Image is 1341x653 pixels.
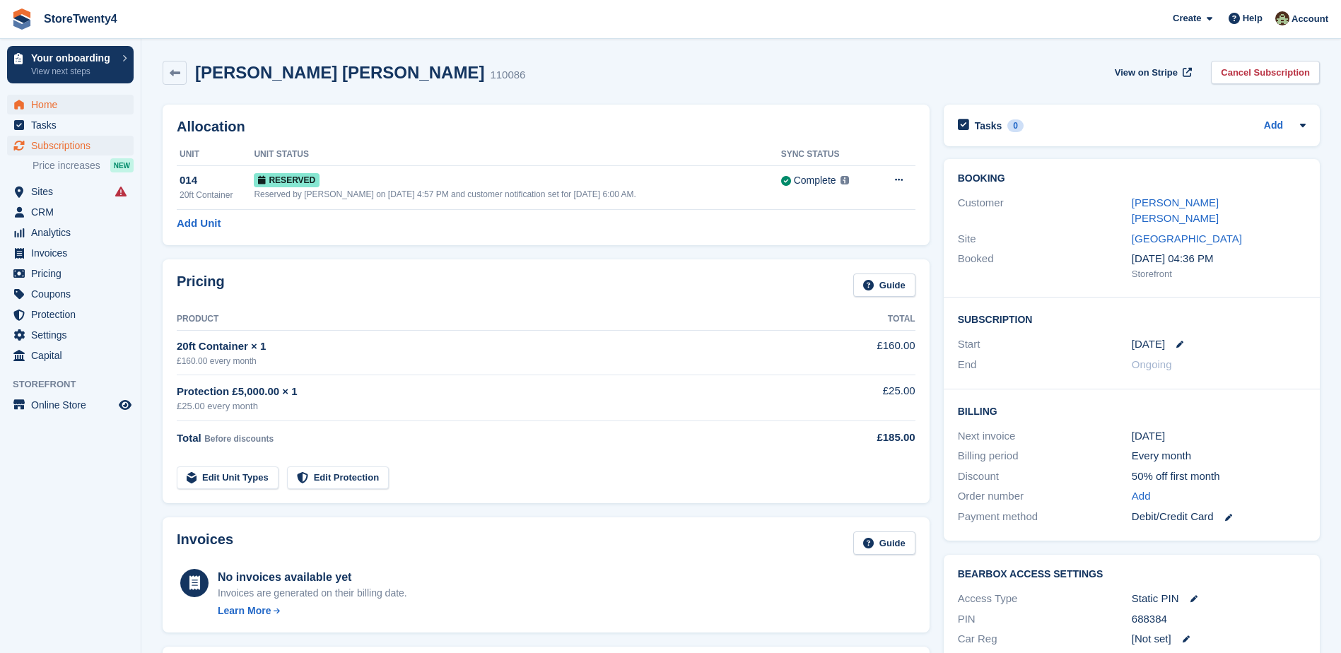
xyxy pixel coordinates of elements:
span: Capital [31,346,116,365]
a: menu [7,305,134,324]
a: menu [7,284,134,304]
a: Add [1132,488,1151,505]
a: Add [1264,118,1283,134]
div: Billing period [958,448,1132,464]
img: stora-icon-8386f47178a22dfd0bd8f6a31ec36ba5ce8667c1dd55bd0f319d3a0aa187defe.svg [11,8,33,30]
div: 110086 [490,67,525,83]
a: StoreTwenty4 [38,7,123,30]
span: Sites [31,182,116,201]
p: View next steps [31,65,115,78]
a: Edit Protection [287,466,389,490]
span: Home [31,95,116,114]
div: No invoices available yet [218,569,407,586]
a: Preview store [117,396,134,413]
a: Cancel Subscription [1211,61,1320,84]
span: Protection [31,305,116,324]
div: 688384 [1132,611,1306,628]
div: Static PIN [1132,591,1306,607]
div: End [958,357,1132,373]
span: Create [1173,11,1201,25]
span: Total [177,432,201,444]
div: NEW [110,158,134,172]
img: icon-info-grey-7440780725fd019a000dd9b08b2336e03edf1995a4989e88bcd33f0948082b44.svg [841,176,849,184]
div: PIN [958,611,1132,628]
a: menu [7,325,134,345]
span: Before discounts [204,434,274,444]
td: £160.00 [802,330,915,375]
div: 20ft Container × 1 [177,339,802,355]
td: £25.00 [802,375,915,421]
time: 2025-09-30 00:00:00 UTC [1132,336,1165,353]
span: CRM [31,202,116,222]
div: £25.00 every month [177,399,802,413]
span: Help [1243,11,1263,25]
a: Learn More [218,604,407,618]
a: menu [7,115,134,135]
a: menu [7,243,134,263]
div: 0 [1007,119,1024,132]
h2: Billing [958,404,1306,418]
h2: [PERSON_NAME] [PERSON_NAME] [195,63,484,82]
div: [Not set] [1132,631,1306,647]
a: Edit Unit Types [177,466,279,490]
div: Customer [958,195,1132,227]
span: Ongoing [1132,358,1172,370]
div: £160.00 every month [177,355,802,367]
div: Payment method [958,509,1132,525]
span: View on Stripe [1115,66,1178,80]
a: Guide [853,273,915,297]
div: Discount [958,469,1132,485]
div: Booked [958,251,1132,281]
span: Settings [31,325,116,345]
a: menu [7,395,134,415]
a: menu [7,223,134,242]
th: Total [802,308,915,331]
th: Product [177,308,802,331]
i: Smart entry sync failures have occurred [115,186,127,197]
span: Online Store [31,395,116,415]
a: [PERSON_NAME] [PERSON_NAME] [1132,196,1219,225]
a: Price increases NEW [33,158,134,173]
h2: Invoices [177,531,233,555]
span: Pricing [31,264,116,283]
span: Invoices [31,243,116,263]
span: Analytics [31,223,116,242]
img: Lee Hanlon [1275,11,1289,25]
div: Start [958,336,1132,353]
th: Unit Status [254,143,780,166]
h2: BearBox Access Settings [958,569,1306,580]
th: Sync Status [781,143,874,166]
h2: Subscription [958,312,1306,326]
span: Tasks [31,115,116,135]
a: menu [7,136,134,155]
a: Your onboarding View next steps [7,46,134,83]
p: Your onboarding [31,53,115,63]
th: Unit [177,143,254,166]
a: menu [7,95,134,114]
a: View on Stripe [1109,61,1195,84]
div: £185.00 [802,430,915,446]
div: [DATE] 04:36 PM [1132,251,1306,267]
div: Reserved by [PERSON_NAME] on [DATE] 4:57 PM and customer notification set for [DATE] 6:00 AM. [254,188,780,201]
div: Invoices are generated on their billing date. [218,586,407,601]
h2: Tasks [975,119,1002,132]
div: Order number [958,488,1132,505]
div: 014 [180,172,254,189]
div: Learn More [218,604,271,618]
a: menu [7,264,134,283]
a: menu [7,202,134,222]
div: Storefront [1132,267,1306,281]
h2: Allocation [177,119,915,135]
div: Complete [794,173,836,188]
div: Car Reg [958,631,1132,647]
div: Next invoice [958,428,1132,445]
div: Debit/Credit Card [1132,509,1306,525]
span: Subscriptions [31,136,116,155]
span: Account [1292,12,1328,26]
div: Every month [1132,448,1306,464]
a: menu [7,182,134,201]
div: 50% off first month [1132,469,1306,485]
h2: Booking [958,173,1306,184]
div: Protection £5,000.00 × 1 [177,384,802,400]
div: Access Type [958,591,1132,607]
